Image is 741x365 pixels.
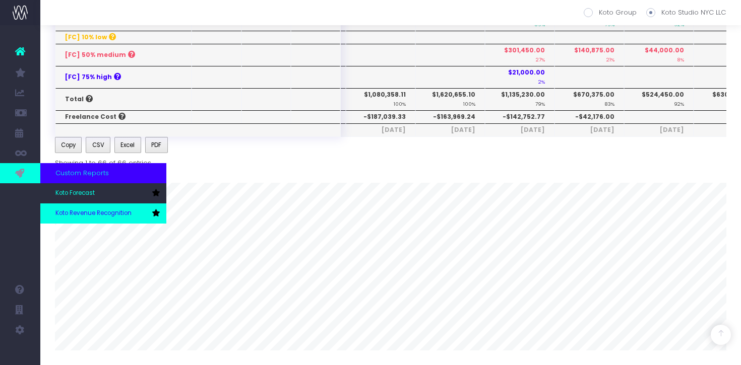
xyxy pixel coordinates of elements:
[485,110,554,123] th: -$142,752.77
[415,110,485,123] th: -$163,969.24
[92,140,104,150] span: CSV
[604,99,614,107] small: 83%
[554,44,624,66] th: $140,875.00
[86,137,110,153] button: CSV
[120,140,135,150] span: Excel
[61,140,76,150] span: Copy
[55,137,82,153] button: Copy
[584,8,637,18] label: Koto Group
[634,125,684,134] span: [DATE]
[415,88,485,110] th: $1,620,655.10
[554,88,624,110] th: $670,375.00
[677,55,684,63] small: 8%
[346,110,415,123] th: -$187,039.33
[425,125,475,134] span: [DATE]
[535,99,545,107] small: 79%
[606,55,614,63] small: 21%
[554,110,624,123] th: -$42,176.00
[55,88,192,110] th: Total
[355,125,406,134] span: [DATE]
[55,189,95,198] span: Koto Forecast
[463,99,475,107] small: 100%
[485,66,554,88] th: $21,000.00
[55,209,132,218] span: Koto Revenue Recognition
[536,55,545,63] small: 27%
[646,8,726,18] label: Koto Studio NYC LLC
[13,345,28,360] img: images/default_profile_image.png
[55,66,192,88] th: [FC] 75% high
[55,168,109,178] span: Custom Reports
[394,99,406,107] small: 100%
[564,125,614,134] span: [DATE]
[624,88,694,110] th: $524,450.00
[485,88,554,110] th: $1,135,230.00
[55,44,192,66] th: [FC] 50% medium
[55,155,151,168] div: Showing 1 to 66 of 66 entries
[40,183,166,203] a: Koto Forecast
[495,125,545,134] span: [DATE]
[538,77,545,85] small: 2%
[485,44,554,66] th: $301,450.00
[624,44,694,66] th: $44,000.00
[346,88,415,110] th: $1,080,358.11
[145,137,168,153] button: PDF
[674,99,684,107] small: 92%
[55,110,192,123] th: Freelance Cost
[114,137,141,153] button: Excel
[151,140,161,150] span: PDF
[40,203,166,224] a: Koto Revenue Recognition
[55,31,192,44] th: [FC] 10% low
